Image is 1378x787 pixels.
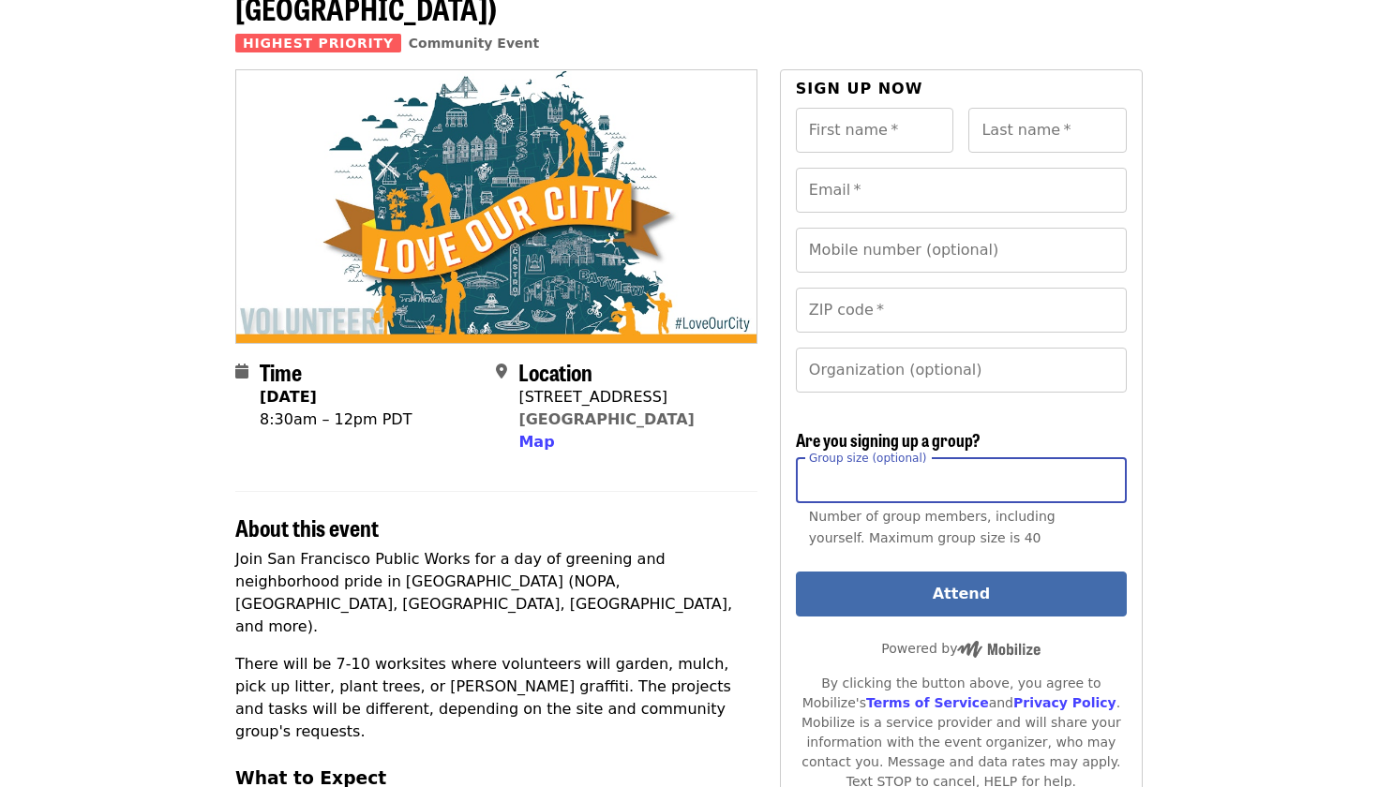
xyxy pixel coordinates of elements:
[881,641,1041,656] span: Powered by
[518,433,554,451] span: Map
[796,427,981,452] span: Are you signing up a group?
[235,34,401,52] span: Highest Priority
[235,548,757,638] p: Join San Francisco Public Works for a day of greening and neighborhood pride in [GEOGRAPHIC_DATA]...
[496,363,507,380] i: map-marker-alt icon
[1013,695,1116,710] a: Privacy Policy
[235,511,379,543] span: About this event
[235,363,248,380] i: calendar icon
[518,355,592,388] span: Location
[260,388,317,406] strong: [DATE]
[796,288,1127,333] input: ZIP code
[957,641,1041,658] img: Powered by Mobilize
[260,355,302,388] span: Time
[236,70,756,342] img: D2 Neighborhood Beautification Day (Russian Hill / Fillmore) organized by SF Public Works
[235,653,757,743] p: There will be 7-10 worksites where volunteers will garden, mulch, pick up litter, plant trees, or...
[796,168,1127,213] input: Email
[518,431,554,453] button: Map
[260,408,412,431] div: 8:30am – 12pm PDT
[518,386,694,408] div: [STREET_ADDRESS]
[866,695,989,710] a: Terms of Service
[796,458,1127,503] input: [object Object]
[809,451,926,464] span: Group size (optional)
[409,36,539,51] a: Community Event
[968,108,1127,153] input: Last name
[796,108,954,153] input: First name
[796,348,1127,393] input: Organization (optional)
[796,228,1127,273] input: Mobile number (optional)
[796,572,1127,616] button: Attend
[809,509,1056,545] span: Number of group members, including yourself. Maximum group size is 40
[518,410,694,428] a: [GEOGRAPHIC_DATA]
[796,80,923,97] span: Sign up now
